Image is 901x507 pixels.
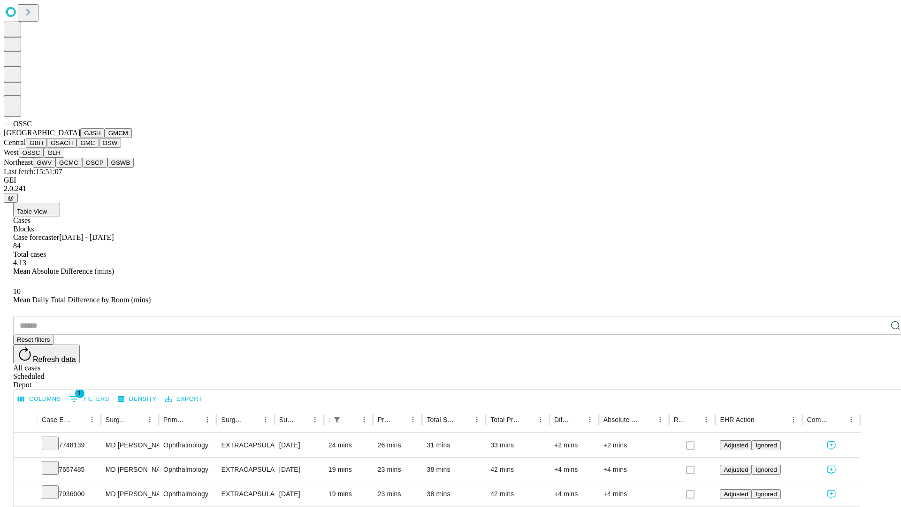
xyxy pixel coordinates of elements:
[328,416,329,423] div: Scheduled In Room Duration
[55,158,82,168] button: GCMC
[720,489,752,499] button: Adjusted
[13,250,46,258] span: Total cases
[603,416,640,423] div: Absolute Difference
[328,482,368,506] div: 19 mins
[279,416,294,423] div: Surgery Date
[756,466,777,473] span: Ignored
[603,458,664,482] div: +4 mins
[554,458,594,482] div: +4 mins
[33,355,76,363] span: Refresh data
[76,138,99,148] button: GMC
[279,482,319,506] div: [DATE]
[554,482,594,506] div: +4 mins
[17,336,50,343] span: Reset filters
[832,413,845,426] button: Sort
[406,413,420,426] button: Menu
[163,392,205,407] button: Export
[42,416,71,423] div: Case Epic Id
[583,413,596,426] button: Menu
[4,168,62,176] span: Last fetch: 15:51:07
[18,486,32,503] button: Expand
[427,482,481,506] div: 38 mins
[427,433,481,457] div: 31 mins
[42,482,96,506] div: 7936000
[13,203,60,216] button: Table View
[490,416,520,423] div: Total Predicted Duration
[308,413,321,426] button: Menu
[752,440,780,450] button: Ignored
[221,458,269,482] div: EXTRACAPSULAR CATARACT REMOVAL WITH [MEDICAL_DATA]
[163,482,212,506] div: Ophthalmology
[18,462,32,478] button: Expand
[752,489,780,499] button: Ignored
[13,287,21,295] span: 10
[106,433,154,457] div: MD [PERSON_NAME] [PERSON_NAME]
[163,458,212,482] div: Ophthalmology
[4,129,80,137] span: [GEOGRAPHIC_DATA]
[4,176,897,184] div: GEI
[4,193,18,203] button: @
[490,433,545,457] div: 33 mins
[756,413,769,426] button: Sort
[4,184,897,193] div: 2.0.241
[221,433,269,457] div: EXTRACAPSULAR CATARACT REMOVAL WITH [MEDICAL_DATA]
[328,433,368,457] div: 24 mins
[115,392,159,407] button: Density
[259,413,272,426] button: Menu
[641,413,654,426] button: Sort
[330,413,344,426] div: 1 active filter
[358,413,371,426] button: Menu
[13,242,21,250] span: 84
[724,466,748,473] span: Adjusted
[106,482,154,506] div: MD [PERSON_NAME] [PERSON_NAME]
[47,138,76,148] button: GSACH
[163,433,212,457] div: Ophthalmology
[470,413,483,426] button: Menu
[378,482,418,506] div: 23 mins
[393,413,406,426] button: Sort
[105,128,132,138] button: GMCM
[42,433,96,457] div: 7748139
[82,158,107,168] button: OSCP
[163,416,187,423] div: Primary Service
[106,416,129,423] div: Surgeon Name
[752,465,780,475] button: Ignored
[787,413,800,426] button: Menu
[724,491,748,498] span: Adjusted
[44,148,64,158] button: GLH
[654,413,667,426] button: Menu
[720,416,754,423] div: EHR Action
[330,413,344,426] button: Show filters
[4,138,26,146] span: Central
[106,458,154,482] div: MD [PERSON_NAME] [PERSON_NAME]
[603,433,664,457] div: +2 mins
[13,335,53,345] button: Reset filters
[4,148,19,156] span: West
[8,194,14,201] span: @
[457,413,470,426] button: Sort
[603,482,664,506] div: +4 mins
[80,128,105,138] button: GJSH
[534,413,547,426] button: Menu
[724,442,748,449] span: Adjusted
[378,416,393,423] div: Predicted In Room Duration
[279,433,319,457] div: [DATE]
[427,458,481,482] div: 38 mins
[15,392,63,407] button: Select columns
[13,120,32,128] span: OSSC
[279,458,319,482] div: [DATE]
[99,138,122,148] button: OSW
[13,296,151,304] span: Mean Daily Total Difference by Room (mins)
[490,458,545,482] div: 42 mins
[490,482,545,506] div: 42 mins
[201,413,214,426] button: Menu
[570,413,583,426] button: Sort
[756,491,777,498] span: Ignored
[13,233,59,241] span: Case forecaster
[720,440,752,450] button: Adjusted
[720,465,752,475] button: Adjusted
[75,389,84,398] span: 1
[378,433,418,457] div: 26 mins
[17,208,47,215] span: Table View
[19,148,44,158] button: OSSC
